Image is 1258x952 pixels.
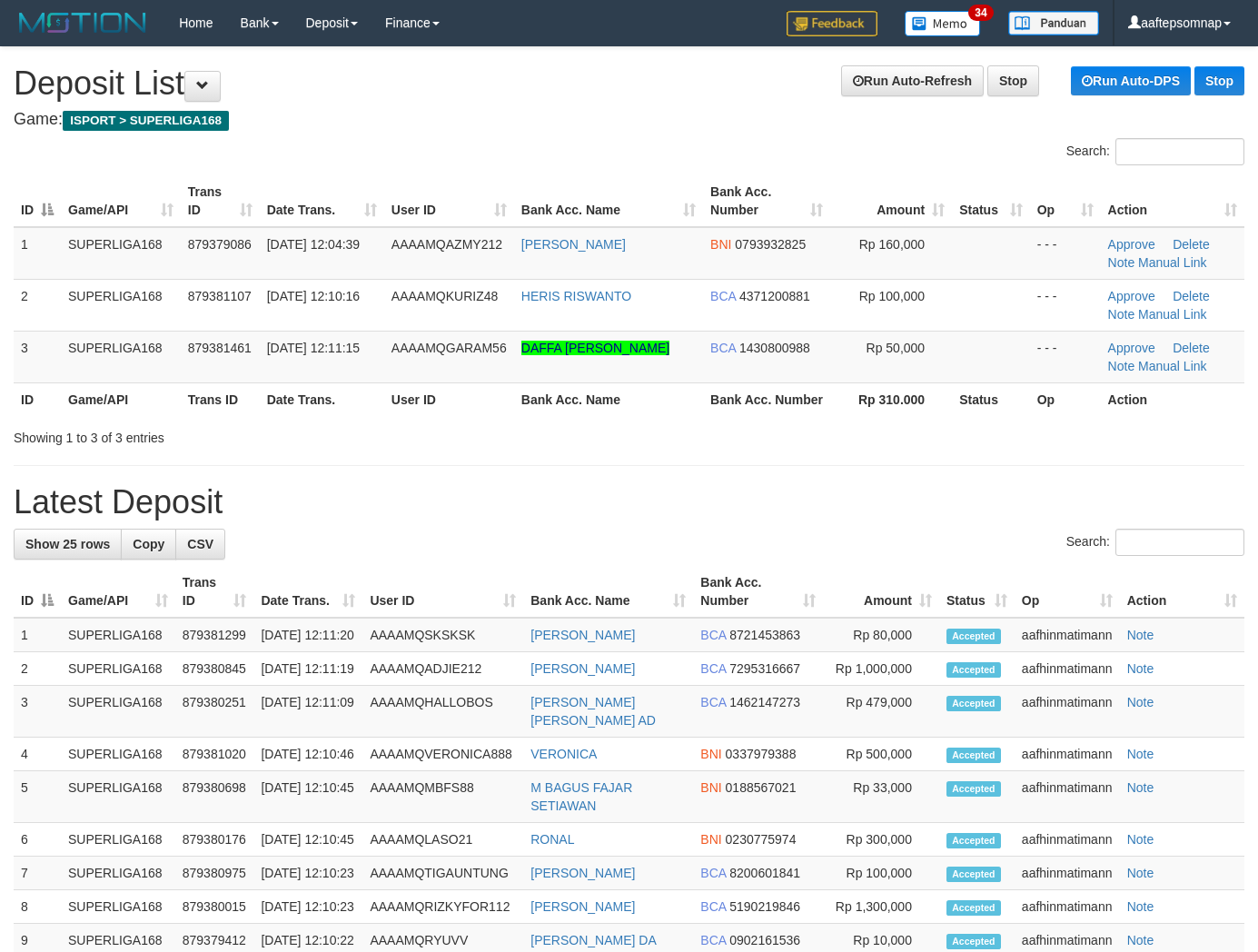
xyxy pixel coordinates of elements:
span: [DATE] 12:04:39 [267,237,360,252]
th: Action: activate to sort column ascending [1101,175,1244,227]
td: Rp 33,000 [823,771,939,823]
td: 879381299 [175,618,254,652]
span: Copy 4371200881 to clipboard [739,289,810,303]
span: BCA [700,628,726,642]
span: Copy 0188567021 to clipboard [726,780,797,795]
th: Trans ID: activate to sort column ascending [175,566,254,618]
td: [DATE] 12:10:23 [253,857,362,890]
span: Rp 100,000 [859,289,925,303]
label: Search: [1066,138,1244,165]
span: Copy 1430800988 to clipboard [739,341,810,355]
th: Bank Acc. Name: activate to sort column ascending [523,566,693,618]
th: Action [1101,382,1244,416]
td: AAAAMQSKSKSK [362,618,523,652]
td: Rp 500,000 [823,738,939,771]
a: [PERSON_NAME] [530,628,635,642]
span: AAAAMQAZMY212 [391,237,502,252]
th: Game/API [61,382,181,416]
td: AAAAMQADJIE212 [362,652,523,686]
span: AAAAMQKURIZ48 [391,289,498,303]
a: Manual Link [1138,307,1207,322]
span: Accepted [946,934,1001,949]
th: Rp 310.000 [830,382,952,416]
span: BCA [700,866,726,880]
a: Note [1108,359,1135,373]
td: 1 [14,227,61,280]
td: Rp 300,000 [823,823,939,857]
td: Rp 100,000 [823,857,939,890]
td: 7 [14,857,61,890]
td: aafhinmatimann [1015,771,1120,823]
td: 8 [14,890,61,924]
th: User ID: activate to sort column ascending [362,566,523,618]
td: 1 [14,618,61,652]
span: Copy 0230775974 to clipboard [726,832,797,847]
td: [DATE] 12:10:46 [253,738,362,771]
td: SUPERLIGA168 [61,890,175,924]
span: BNI [700,832,721,847]
th: ID [14,382,61,416]
span: Accepted [946,781,1001,797]
td: SUPERLIGA168 [61,652,175,686]
span: Copy 7295316667 to clipboard [729,661,800,676]
span: 879379086 [188,237,252,252]
span: BCA [710,341,736,355]
td: aafhinmatimann [1015,652,1120,686]
a: Note [1127,933,1154,947]
a: Note [1127,780,1154,795]
span: 879381461 [188,341,252,355]
td: [DATE] 12:10:45 [253,771,362,823]
a: Stop [1194,66,1244,95]
span: Copy 8721453863 to clipboard [729,628,800,642]
th: Bank Acc. Name: activate to sort column ascending [514,175,703,227]
span: Accepted [946,662,1001,678]
th: Op [1030,382,1101,416]
span: Rp 50,000 [867,341,926,355]
th: User ID: activate to sort column ascending [384,175,514,227]
th: User ID [384,382,514,416]
th: ID: activate to sort column descending [14,566,61,618]
td: Rp 479,000 [823,686,939,738]
a: RONAL [530,832,574,847]
td: [DATE] 12:10:23 [253,890,362,924]
span: Copy 0337979388 to clipboard [726,747,797,761]
a: HERIS RISWANTO [521,289,631,303]
a: Delete [1173,237,1209,252]
th: ID: activate to sort column descending [14,175,61,227]
td: aafhinmatimann [1015,686,1120,738]
a: Note [1108,255,1135,270]
td: - - - [1030,331,1101,382]
span: CSV [187,537,213,551]
h1: Latest Deposit [14,484,1244,521]
span: [DATE] 12:10:16 [267,289,360,303]
th: Game/API: activate to sort column ascending [61,566,175,618]
span: BCA [700,933,726,947]
span: BNI [700,780,721,795]
img: Button%20Memo.svg [905,11,981,36]
a: Copy [121,529,176,560]
td: SUPERLIGA168 [61,738,175,771]
td: 879381020 [175,738,254,771]
a: Manual Link [1138,255,1207,270]
th: Date Trans. [260,382,384,416]
a: Note [1127,866,1154,880]
td: aafhinmatimann [1015,890,1120,924]
span: BCA [700,661,726,676]
span: BNI [700,747,721,761]
td: 6 [14,823,61,857]
td: SUPERLIGA168 [61,686,175,738]
td: SUPERLIGA168 [61,331,181,382]
a: Delete [1173,341,1209,355]
a: VERONICA [530,747,597,761]
td: aafhinmatimann [1015,857,1120,890]
span: BCA [700,899,726,914]
td: 879380698 [175,771,254,823]
th: Action: activate to sort column ascending [1120,566,1244,618]
a: Note [1127,747,1154,761]
h1: Deposit List [14,65,1244,102]
div: Showing 1 to 3 of 3 entries [14,421,510,447]
td: 5 [14,771,61,823]
span: Accepted [946,696,1001,711]
span: Accepted [946,629,1001,644]
a: [PERSON_NAME] [530,866,635,880]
